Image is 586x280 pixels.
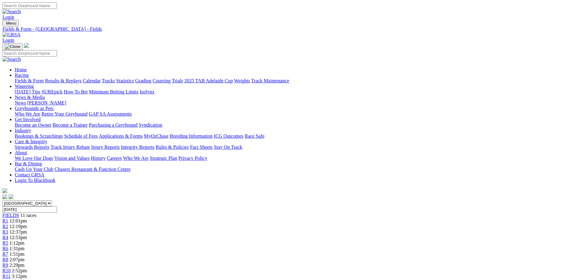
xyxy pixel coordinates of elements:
[12,268,27,273] span: 2:52pm
[2,246,8,251] a: R6
[89,111,132,116] a: GAP SA Assessments
[10,262,25,268] span: 2:29pm
[15,95,45,100] a: News & Media
[139,122,162,128] a: Syndication
[10,251,25,257] span: 1:51pm
[15,156,584,161] div: About
[10,235,27,240] span: 12:53pm
[15,139,47,144] a: Care & Integrity
[2,14,14,20] a: Login
[15,133,63,139] a: Bookings & Scratchings
[91,156,106,161] a: History
[15,144,584,150] div: Care & Integrity
[2,213,19,218] a: FIELDS
[27,100,66,105] a: [PERSON_NAME]
[15,144,49,150] a: Stewards Reports
[2,43,23,50] button: Toggle navigation
[9,194,14,199] img: twitter.svg
[45,78,82,83] a: Results & Replays
[15,150,27,155] a: About
[10,218,27,223] span: 12:01pm
[214,144,242,150] a: Stay On Track
[6,21,16,26] span: Menu
[42,89,62,94] a: SUREpick
[20,213,36,218] span: 11 races
[15,106,54,111] a: Greyhounds as Pets
[190,144,213,150] a: Fact Sheets
[2,206,57,213] input: Select date
[2,2,57,9] input: Search
[153,78,171,83] a: Coursing
[102,78,115,83] a: Tracks
[10,257,25,262] span: 2:07pm
[15,100,584,106] div: News & Media
[15,89,584,95] div: Wagering
[15,167,53,172] a: Cash Up Your Club
[2,224,8,229] a: R2
[10,240,25,246] span: 1:12pm
[15,172,44,177] a: Contact GRSA
[170,133,213,139] a: Breeding Information
[10,229,27,235] span: 12:37pm
[116,78,134,83] a: Statistics
[2,26,584,32] a: Fields & Form - [GEOGRAPHIC_DATA] - Fields
[2,188,7,193] img: logo-grsa-white.png
[5,44,20,49] img: Close
[15,161,42,166] a: Bar & Dining
[2,268,11,273] a: R10
[245,133,264,139] a: Race Safe
[64,89,88,94] a: How To Bet
[64,133,98,139] a: Schedule of Fees
[54,167,130,172] a: Chasers Restaurant & Function Centre
[2,262,8,268] a: R9
[15,84,34,89] a: Wagering
[15,78,584,84] div: Racing
[2,251,8,257] a: R7
[2,57,21,62] img: Search
[83,78,101,83] a: Calendar
[2,9,21,14] img: Search
[89,122,138,128] a: Purchasing a Greyhound
[135,78,151,83] a: Grading
[15,73,29,78] a: Racing
[2,37,14,43] a: Login
[15,89,40,94] a: [DATE] Tips
[99,133,143,139] a: Applications & Forms
[251,78,289,83] a: Track Maintenance
[15,111,584,117] div: Greyhounds as Pets
[15,133,584,139] div: Industry
[121,144,154,150] a: Integrity Reports
[2,257,8,262] a: R8
[24,43,29,48] img: logo-grsa-white.png
[12,274,27,279] span: 3:12pm
[15,122,51,128] a: Become an Owner
[2,235,8,240] span: R4
[123,156,149,161] a: Who We Are
[15,67,27,72] a: Home
[140,89,154,94] a: Isolynx
[15,178,55,183] a: Login To Blackbook
[15,111,40,116] a: Who We Are
[2,229,8,235] a: R3
[54,156,90,161] a: Vision and Values
[2,218,8,223] a: R1
[15,78,44,83] a: Fields & Form
[156,144,189,150] a: Rules & Policies
[89,89,138,94] a: Minimum Betting Limits
[50,144,90,150] a: Track Injury Rebate
[10,224,27,229] span: 12:19pm
[2,240,8,246] a: R5
[172,78,183,83] a: Trials
[2,274,10,279] span: R11
[144,133,169,139] a: MyOzChase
